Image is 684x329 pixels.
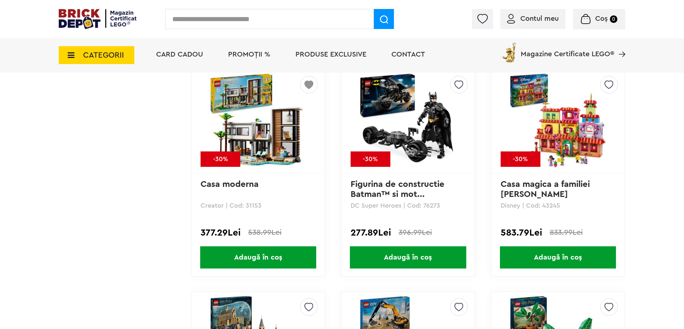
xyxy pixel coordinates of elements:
a: Card Cadou [156,51,203,58]
span: 396.99Lei [399,229,432,236]
span: 833.99Lei [550,229,583,236]
span: Contul meu [520,15,559,22]
a: Adaugă în coș [192,246,324,268]
span: Adaugă în coș [500,246,616,268]
img: Figurina de constructie Batman™ si motocicleta Bat-Pod [358,71,458,171]
img: Casa moderna [208,71,308,171]
a: Figurina de constructie Batman™ si mot... [351,180,447,199]
a: Adaugă în coș [342,246,475,268]
a: Contul meu [507,15,559,22]
a: Contact [391,51,425,58]
small: 0 [610,15,617,23]
a: Magazine Certificate LEGO® [614,41,625,48]
a: Adaugă în coș [492,246,625,268]
span: Magazine Certificate LEGO® [521,41,614,58]
span: Adaugă în coș [200,246,316,268]
a: Casa magica a familiei [PERSON_NAME] [501,180,592,199]
span: 538.99Lei [248,229,281,236]
span: Adaugă în coș [350,246,466,268]
div: -30% [351,151,390,167]
span: 277.89Lei [351,228,391,237]
a: Casa moderna [201,180,259,189]
span: 377.29Lei [201,228,241,237]
span: Coș [595,15,608,22]
div: -30% [201,151,240,167]
span: 583.79Lei [501,228,542,237]
div: -30% [501,151,540,167]
p: Disney | Cod: 43245 [501,202,616,209]
a: Produse exclusive [295,51,366,58]
a: PROMOȚII % [228,51,270,58]
p: DC Super Heroes | Cod: 76273 [351,202,466,209]
span: CATEGORII [83,51,124,59]
img: Casa magica a familiei Madrigal [508,71,608,171]
p: Creator | Cod: 31153 [201,202,315,209]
